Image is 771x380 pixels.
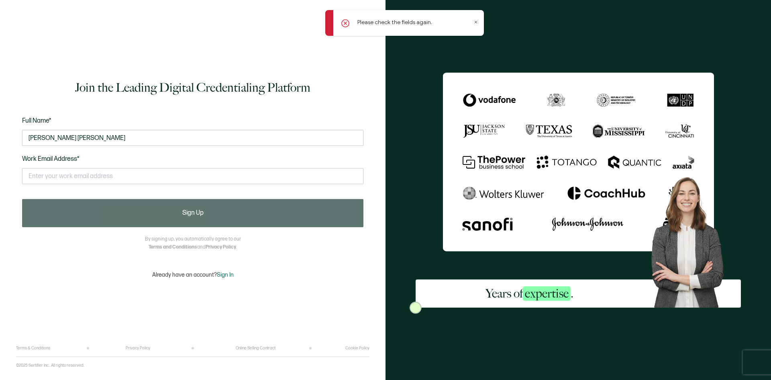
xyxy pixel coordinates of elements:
h1: Join the Leading Digital Credentialing Platform [75,80,310,96]
input: Enter your work email address [22,168,363,184]
a: Privacy Policy [126,346,150,351]
h2: Years of . [485,286,573,302]
span: Full Name* [22,117,51,125]
img: Sertifier Signup [410,302,422,314]
span: Work Email Address* [22,155,80,163]
a: Online Selling Contract [236,346,275,351]
span: expertise [523,286,571,301]
img: Sertifier Signup - Years of <span class="strong-h">expertise</span>. Hero [643,170,741,308]
iframe: Chat Widget [637,289,771,380]
span: Sign Up [182,210,204,216]
p: By signing up, you automatically agree to our and . [145,235,241,251]
p: Please check the fields again. [357,18,432,27]
a: Cookie Policy [345,346,369,351]
img: Sertifier Signup - Years of <span class="strong-h">expertise</span>. [443,72,714,251]
p: ©2025 Sertifier Inc.. All rights reserved. [16,363,84,368]
a: Terms & Conditions [16,346,50,351]
input: Jane Doe [22,130,363,146]
a: Privacy Policy [206,244,236,250]
button: Sign Up [22,199,363,227]
p: Already have an account? [152,271,234,278]
span: Sign In [217,271,234,278]
a: Terms and Conditions [149,244,197,250]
